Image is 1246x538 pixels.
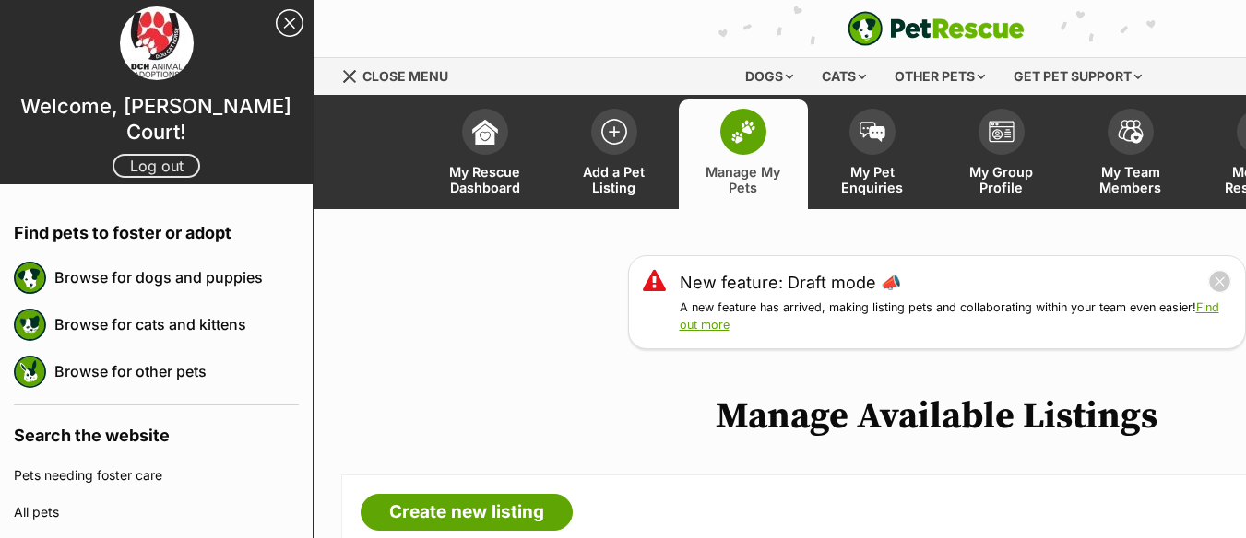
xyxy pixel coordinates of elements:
[120,6,194,80] img: profile image
[54,305,299,344] a: Browse for cats and kittens
[550,99,679,209] a: Add a Pet Listing
[113,154,200,178] a: Log out
[860,122,885,142] img: pet-enquiries-icon-7e3ad2cf08bfb03b45e93fb7055b45f3efa6380592205ae92323e6603595dc1f.svg
[421,99,550,209] a: My Rescue Dashboard
[809,58,879,95] div: Cats
[680,299,1231,334] p: A new feature has arrived, making listing pets and collaborating within your team even easier!
[732,58,806,95] div: Dogs
[1118,120,1144,144] img: team-members-icon-5396bd8760b3fe7c0b43da4ab00e1e3bb1a5d9ba89233759b79545d2d3fc5d0d.svg
[14,405,299,457] h4: Search the website
[361,494,573,531] a: Create new listing
[848,11,1025,46] img: logo-e224e6f780fb5917bec1dbf3a21bbac754714ae5b6737aabdf751b685950b380.svg
[54,258,299,297] a: Browse for dogs and puppies
[362,68,448,84] span: Close menu
[14,494,299,531] a: All pets
[702,164,785,195] span: Manage My Pets
[14,356,46,388] img: petrescue logo
[680,270,901,295] a: New feature: Draft mode 📣
[989,121,1015,143] img: group-profile-icon-3fa3cf56718a62981997c0bc7e787c4b2cf8bcc04b72c1350f741eb67cf2f40e.svg
[1066,99,1195,209] a: My Team Members
[54,352,299,391] a: Browse for other pets
[1208,270,1231,293] button: close
[960,164,1043,195] span: My Group Profile
[601,119,627,145] img: add-pet-listing-icon-0afa8454b4691262ce3f59096e99ab1cd57d4a30225e0717b998d2c9b9846f56.svg
[680,300,1219,332] a: Find out more
[14,309,46,341] img: petrescue logo
[730,120,756,144] img: manage-my-pets-icon-02211641906a0b7f246fdf0571729dbe1e7629f14944591b6c1af311fb30b64b.svg
[276,9,303,37] a: Close Sidebar
[573,164,656,195] span: Add a Pet Listing
[848,11,1025,46] a: PetRescue
[1001,58,1155,95] div: Get pet support
[937,99,1066,209] a: My Group Profile
[14,262,46,294] img: petrescue logo
[472,119,498,145] img: dashboard-icon-eb2f2d2d3e046f16d808141f083e7271f6b2e854fb5c12c21221c1fb7104beca.svg
[808,99,937,209] a: My Pet Enquiries
[679,99,808,209] a: Manage My Pets
[1089,164,1172,195] span: My Team Members
[444,164,527,195] span: My Rescue Dashboard
[882,58,998,95] div: Other pets
[831,164,914,195] span: My Pet Enquiries
[14,203,299,254] h4: Find pets to foster or adopt
[14,457,299,494] a: Pets needing foster care
[341,58,461,91] a: Menu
